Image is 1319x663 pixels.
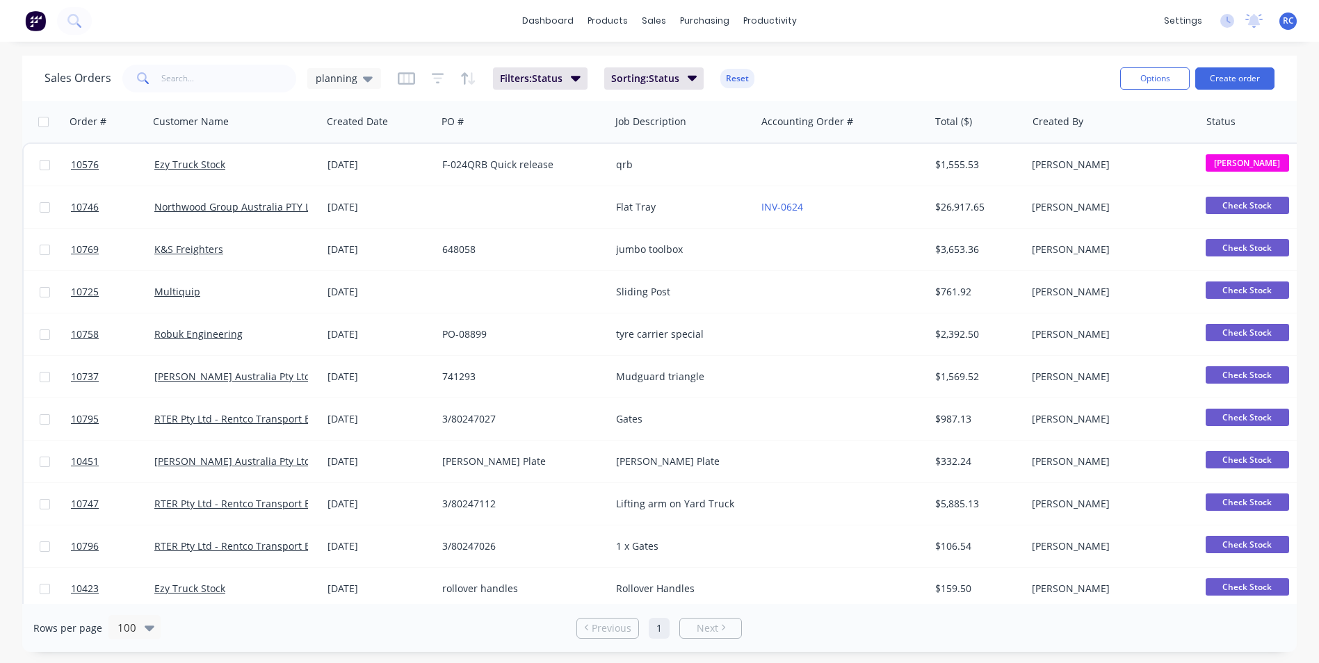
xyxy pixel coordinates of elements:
[1032,539,1186,553] div: [PERSON_NAME]
[1206,197,1289,214] span: Check Stock
[616,539,744,553] div: 1 x Gates
[592,621,631,635] span: Previous
[616,582,744,596] div: Rollover Handles
[615,115,686,129] div: Job Description
[616,455,744,468] div: [PERSON_NAME] Plate
[1206,281,1289,299] span: Check Stock
[1195,67,1275,90] button: Create order
[935,370,1017,384] div: $1,569.52
[154,158,225,171] a: Ezy Truck Stock
[154,285,200,298] a: Multiquip
[616,158,744,172] div: qrb
[935,158,1017,172] div: $1,555.53
[71,483,154,525] a: 10747
[1206,493,1289,511] span: Check Stock
[327,243,431,256] div: [DATE]
[1032,497,1186,511] div: [PERSON_NAME]
[1206,578,1289,596] span: Check Stock
[70,115,106,129] div: Order #
[153,115,229,129] div: Customer Name
[327,200,431,214] div: [DATE]
[154,370,311,383] a: [PERSON_NAME] Australia Pty Ltd
[25,10,46,31] img: Factory
[935,115,972,129] div: Total ($)
[935,539,1017,553] div: $106.54
[616,412,744,426] div: Gates
[1283,15,1294,27] span: RC
[71,158,99,172] span: 10576
[935,497,1017,511] div: $5,885.13
[442,243,597,256] div: 648058
[1120,67,1190,90] button: Options
[71,327,99,341] span: 10758
[616,497,744,511] div: Lifting arm on Yard Truck
[935,285,1017,299] div: $761.92
[649,618,670,639] a: Page 1 is your current page
[673,10,736,31] div: purchasing
[1206,239,1289,256] span: Check Stock
[1032,412,1186,426] div: [PERSON_NAME]
[442,497,597,511] div: 3/80247112
[616,285,744,299] div: Sliding Post
[71,370,99,384] span: 10737
[1032,200,1186,214] div: [PERSON_NAME]
[442,115,464,129] div: PO #
[1206,324,1289,341] span: Check Stock
[1206,366,1289,384] span: Check Stock
[1032,158,1186,172] div: [PERSON_NAME]
[161,65,297,92] input: Search...
[616,200,744,214] div: Flat Tray
[33,621,102,635] span: Rows per page
[935,243,1017,256] div: $3,653.36
[71,356,154,398] a: 10737
[1033,115,1083,129] div: Created By
[442,327,597,341] div: PO-08899
[935,582,1017,596] div: $159.50
[1032,243,1186,256] div: [PERSON_NAME]
[71,441,154,482] a: 10451
[71,144,154,186] a: 10576
[327,327,431,341] div: [DATE]
[71,497,99,511] span: 10747
[935,412,1017,426] div: $987.13
[327,115,388,129] div: Created Date
[736,10,804,31] div: productivity
[442,455,597,468] div: [PERSON_NAME] Plate
[1206,409,1289,426] span: Check Stock
[327,455,431,468] div: [DATE]
[442,539,597,553] div: 3/80247026
[1032,285,1186,299] div: [PERSON_NAME]
[71,398,154,440] a: 10795
[316,71,357,85] span: planning
[71,186,154,228] a: 10746
[71,412,99,426] span: 10795
[581,10,635,31] div: products
[327,370,431,384] div: [DATE]
[442,370,597,384] div: 741293
[935,327,1017,341] div: $2,392.50
[577,621,638,635] a: Previous page
[154,582,225,595] a: Ezy Truck Stock
[761,115,853,129] div: Accounting Order #
[616,370,744,384] div: Mudguard triangle
[697,621,718,635] span: Next
[71,525,154,567] a: 10796
[1032,455,1186,468] div: [PERSON_NAME]
[71,568,154,609] a: 10423
[327,285,431,299] div: [DATE]
[327,158,431,172] div: [DATE]
[442,158,597,172] div: F-024QRB Quick release
[761,200,803,213] a: INV-0624
[616,243,744,256] div: jumbo toolbox
[604,67,704,90] button: Sorting:Status
[500,72,563,85] span: Filters: Status
[71,271,154,313] a: 10725
[611,72,679,85] span: Sorting: Status
[635,10,673,31] div: sales
[154,455,311,468] a: [PERSON_NAME] Australia Pty Ltd
[935,455,1017,468] div: $332.24
[442,582,597,596] div: rollover handles
[616,327,744,341] div: tyre carrier special
[1206,154,1289,172] span: [PERSON_NAME]
[154,412,394,425] a: RTER Pty Ltd - Rentco Transport Equipment Rentals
